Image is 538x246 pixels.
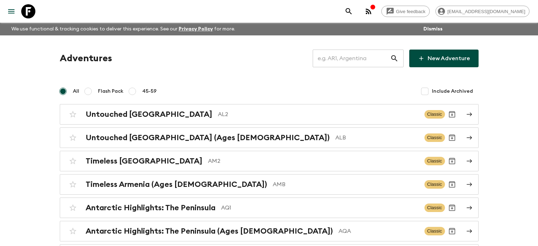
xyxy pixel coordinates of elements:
a: Antarctic Highlights: The PeninsulaAQ1ClassicArchive [60,198,479,218]
a: New Adventure [409,50,479,67]
span: 45-59 [142,88,157,95]
span: Classic [424,157,445,165]
button: Archive [445,154,459,168]
a: Privacy Policy [179,27,213,32]
h2: Timeless Armenia (Ages [DEMOGRAPHIC_DATA]) [86,180,267,189]
button: Archive [445,201,459,215]
a: Timeless Armenia (Ages [DEMOGRAPHIC_DATA])AMBClassicArchive [60,174,479,195]
h2: Untouched [GEOGRAPHIC_DATA] [86,110,212,119]
p: AL2 [218,110,419,119]
button: Archive [445,131,459,145]
p: ALB [335,133,419,142]
span: Classic [424,180,445,189]
span: Classic [424,227,445,235]
a: Antarctic Highlights: The Peninsula (Ages [DEMOGRAPHIC_DATA])AQAClassicArchive [60,221,479,241]
span: Classic [424,133,445,142]
p: We use functional & tracking cookies to deliver this experience. See our for more. [8,23,238,35]
span: Classic [424,204,445,212]
a: Untouched [GEOGRAPHIC_DATA]AL2ClassicArchive [60,104,479,125]
button: Archive [445,177,459,191]
h2: Timeless [GEOGRAPHIC_DATA] [86,156,202,166]
h1: Adventures [60,51,112,65]
span: Give feedback [392,9,429,14]
span: Flash Pack [98,88,123,95]
span: All [73,88,79,95]
span: Classic [424,110,445,119]
p: AM2 [208,157,419,165]
input: e.g. AR1, Argentina [313,48,390,68]
p: AMB [273,180,419,189]
a: Untouched [GEOGRAPHIC_DATA] (Ages [DEMOGRAPHIC_DATA])ALBClassicArchive [60,127,479,148]
button: Archive [445,224,459,238]
button: Archive [445,107,459,121]
h2: Untouched [GEOGRAPHIC_DATA] (Ages [DEMOGRAPHIC_DATA]) [86,133,330,142]
h2: Antarctic Highlights: The Peninsula (Ages [DEMOGRAPHIC_DATA]) [86,227,333,236]
a: Give feedback [381,6,430,17]
h2: Antarctic Highlights: The Peninsula [86,203,215,212]
button: search adventures [342,4,356,18]
p: AQ1 [221,204,419,212]
button: Dismiss [422,24,444,34]
span: [EMAIL_ADDRESS][DOMAIN_NAME] [444,9,529,14]
span: Include Archived [432,88,473,95]
button: menu [4,4,18,18]
a: Timeless [GEOGRAPHIC_DATA]AM2ClassicArchive [60,151,479,171]
div: [EMAIL_ADDRESS][DOMAIN_NAME] [435,6,530,17]
p: AQA [339,227,419,235]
